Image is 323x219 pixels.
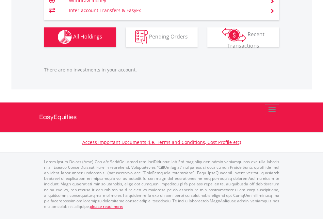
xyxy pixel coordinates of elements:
a: EasyEquities [39,102,284,132]
img: pending_instructions-wht.png [135,30,148,44]
span: Recent Transactions [227,31,265,49]
p: There are no investments in your account. [44,67,279,73]
a: Access Important Documents (i.e. Terms and Conditions, Cost Profile etc) [82,139,241,145]
a: please read more: [90,204,123,209]
img: holdings-wht.png [58,30,72,44]
p: Lorem Ipsum Dolors (Ame) Con a/e SeddOeiusmod tem InciDiduntut Lab Etd mag aliquaen admin veniamq... [44,159,279,209]
button: Pending Orders [126,27,198,47]
span: All Holdings [73,33,102,40]
td: Inter-account Transfers & EasyFx [69,6,262,15]
button: All Holdings [44,27,116,47]
button: Recent Transactions [207,27,279,47]
span: Pending Orders [149,33,188,40]
img: transactions-zar-wht.png [222,28,246,42]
